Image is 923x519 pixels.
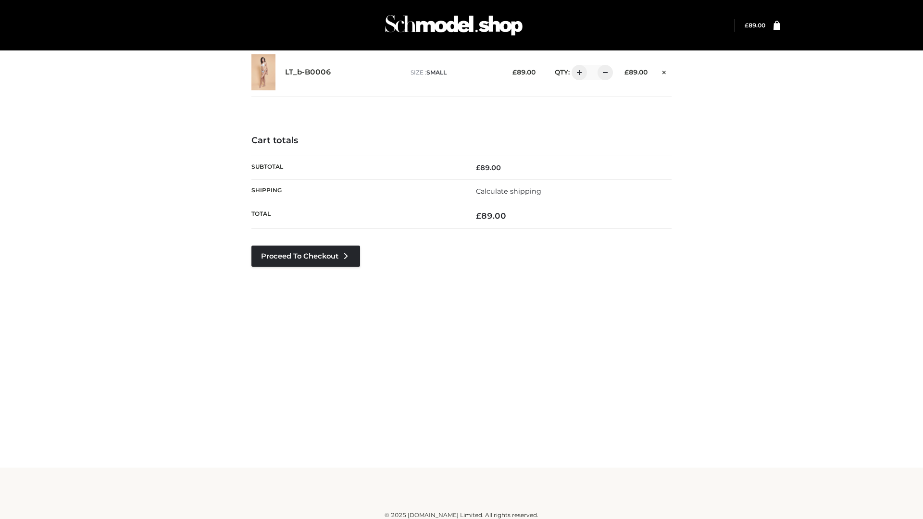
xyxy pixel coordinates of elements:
th: Total [251,203,461,229]
th: Subtotal [251,156,461,179]
h4: Cart totals [251,136,672,146]
p: size : [411,68,498,77]
bdi: 89.00 [745,22,765,29]
div: QTY: [545,65,610,80]
a: Calculate shipping [476,187,541,196]
bdi: 89.00 [512,68,536,76]
span: £ [624,68,629,76]
a: LT_b-B0006 [285,68,331,77]
span: SMALL [426,69,447,76]
bdi: 89.00 [624,68,648,76]
img: Schmodel Admin 964 [382,6,526,44]
th: Shipping [251,179,461,203]
a: Proceed to Checkout [251,246,360,267]
span: £ [745,22,748,29]
span: £ [512,68,517,76]
a: Remove this item [657,65,672,77]
span: £ [476,163,480,172]
bdi: 89.00 [476,163,501,172]
bdi: 89.00 [476,211,506,221]
span: £ [476,211,481,221]
a: £89.00 [745,22,765,29]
